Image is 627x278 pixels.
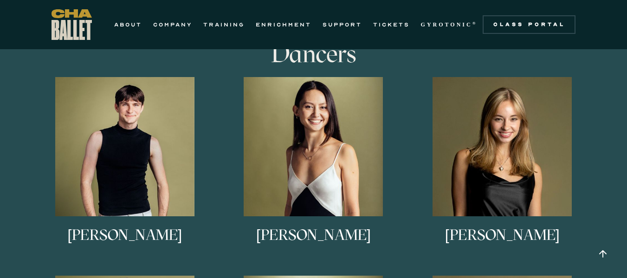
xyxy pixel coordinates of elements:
h3: [PERSON_NAME] [256,227,371,258]
a: home [52,9,92,40]
a: Class Portal [483,15,575,34]
a: [PERSON_NAME] [35,77,215,262]
a: TRAINING [203,19,245,30]
a: [PERSON_NAME] [413,77,592,262]
div: Class Portal [488,21,570,28]
h3: [PERSON_NAME] [445,227,560,258]
a: SUPPORT [323,19,362,30]
h3: Dancers [163,40,465,68]
h3: [PERSON_NAME] [67,227,182,258]
a: ABOUT [114,19,142,30]
a: TICKETS [373,19,410,30]
a: [PERSON_NAME] [224,77,403,262]
strong: GYROTONIC [421,21,472,28]
a: ENRICHMENT [256,19,311,30]
a: GYROTONIC® [421,19,478,30]
sup: ® [472,21,478,26]
a: COMPANY [153,19,192,30]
